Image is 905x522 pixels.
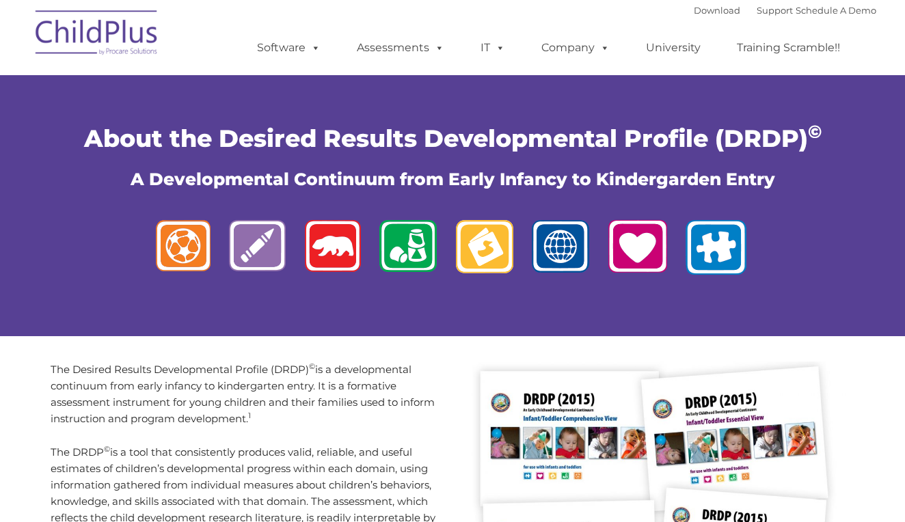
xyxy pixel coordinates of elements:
sup: © [808,121,822,143]
a: Software [243,34,334,61]
span: About the Desired Results Developmental Profile (DRDP) [84,124,822,153]
p: The Desired Results Developmental Profile (DRDP) is a developmental continuum from early infancy ... [51,361,443,427]
a: Assessments [343,34,458,61]
sup: © [104,444,110,454]
sup: © [309,361,315,371]
a: University [632,34,714,61]
img: logos [145,212,760,288]
a: Training Scramble!! [723,34,854,61]
font: | [694,5,876,16]
sup: 1 [248,411,251,420]
span: A Developmental Continuum from Early Infancy to Kindergarden Entry [131,169,775,189]
a: IT [467,34,519,61]
a: Schedule A Demo [796,5,876,16]
a: Download [694,5,740,16]
a: Support [757,5,793,16]
a: Company [528,34,623,61]
img: ChildPlus by Procare Solutions [29,1,165,69]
